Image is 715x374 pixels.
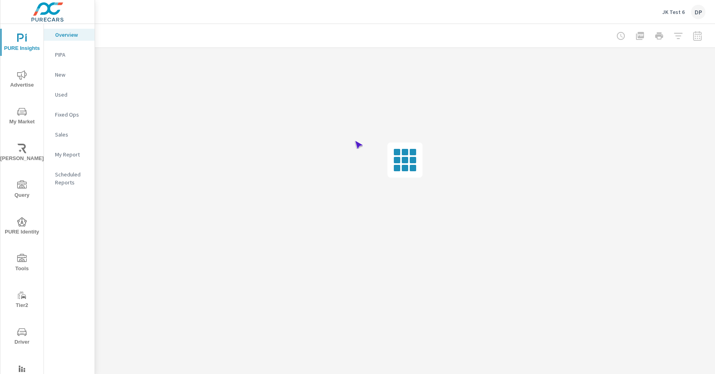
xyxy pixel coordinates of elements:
span: My Market [3,107,41,127]
p: Fixed Ops [55,111,88,119]
p: Sales [55,131,88,139]
span: Tools [3,254,41,273]
div: Overview [44,29,95,41]
span: PURE Identity [3,217,41,237]
div: My Report [44,148,95,160]
span: PURE Insights [3,34,41,53]
div: Fixed Ops [44,109,95,121]
div: New [44,69,95,81]
p: JK Test 6 [662,8,685,16]
div: Sales [44,129,95,140]
p: Used [55,91,88,99]
div: DP [691,5,705,19]
p: New [55,71,88,79]
p: PIPA [55,51,88,59]
p: Overview [55,31,88,39]
div: Used [44,89,95,101]
div: Scheduled Reports [44,168,95,188]
p: My Report [55,150,88,158]
span: Tier2 [3,291,41,310]
div: PIPA [44,49,95,61]
span: [PERSON_NAME] [3,144,41,163]
p: Scheduled Reports [55,170,88,186]
span: Driver [3,327,41,347]
span: Query [3,180,41,200]
span: Advertise [3,70,41,90]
